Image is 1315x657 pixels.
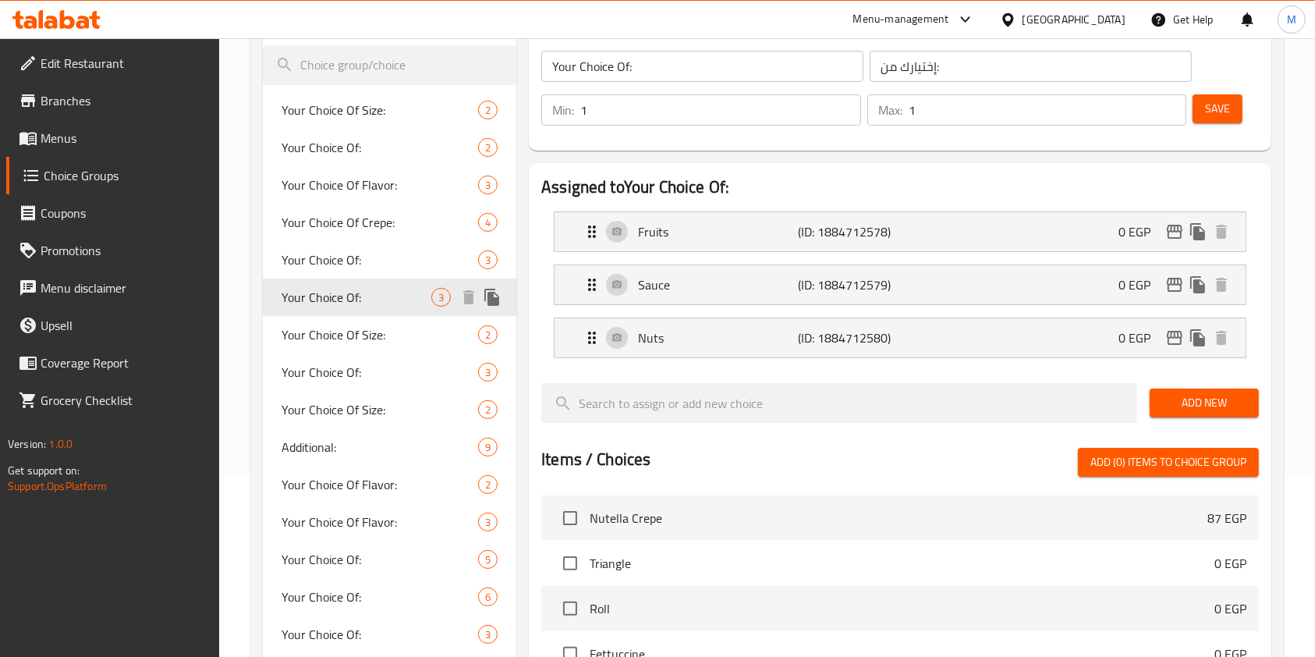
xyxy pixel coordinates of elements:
a: Menu disclaimer [6,269,220,307]
span: 2 [479,328,497,343]
span: Menus [41,129,207,147]
span: 2 [479,478,497,492]
span: Additional: [282,438,478,456]
p: Min: [552,101,574,119]
div: Your Choice Of Size:2 [263,391,516,428]
span: Triangle [590,554,1214,573]
span: Choice Groups [44,166,207,185]
p: 0 EGP [1118,222,1163,241]
span: 4 [479,215,497,230]
button: edit [1163,220,1186,243]
button: delete [1210,273,1233,297]
span: Your Choice Of: [282,250,478,269]
a: Branches [6,82,220,119]
span: 1.0.0 [48,434,73,454]
p: 0 EGP [1214,554,1246,573]
a: Edit Restaurant [6,44,220,82]
div: Your Choice Of Size:2 [263,316,516,353]
p: 0 EGP [1118,328,1163,347]
button: edit [1163,273,1186,297]
div: Choices [431,288,451,307]
button: duplicate [1186,220,1210,243]
span: Your Choice Of: [282,588,478,606]
button: duplicate [480,286,504,309]
span: Upsell [41,316,207,335]
span: Add New [1162,393,1246,413]
span: M [1287,11,1296,28]
div: Choices [478,625,498,644]
span: Select choice [554,547,587,580]
span: 5 [479,552,497,567]
div: Your Choice Of:2 [263,129,516,166]
a: Menus [6,119,220,157]
span: Your Choice Of: [282,625,478,644]
p: (ID: 1884712578) [798,222,905,241]
span: Menu disclaimer [41,279,207,297]
a: Support.OpsPlatform [8,476,107,496]
p: 87 EGP [1207,509,1246,527]
span: Your Choice Of: [282,363,478,382]
div: Choices [478,400,498,419]
p: 0 EGP [1118,275,1163,294]
button: delete [1210,326,1233,350]
div: Choices [478,588,498,606]
p: Fruits [638,222,798,241]
span: Version: [8,434,46,454]
li: Expand [541,205,1259,258]
button: Add (0) items to choice group [1078,448,1259,477]
li: Expand [541,258,1259,311]
span: Nutella Crepe [590,509,1207,527]
div: Your Choice Of:5 [263,541,516,578]
span: Your Choice Of Size: [282,400,478,419]
div: Expand [555,265,1246,304]
span: Branches [41,91,207,110]
h2: Assigned to Your Choice Of: [541,176,1259,199]
button: edit [1163,326,1186,350]
div: Choices [478,438,498,456]
p: Nuts [638,328,798,347]
span: Your Choice Of Flavor: [282,475,478,494]
span: Add (0) items to choice group [1090,453,1246,472]
div: Your Choice Of:6 [263,578,516,616]
div: Your Choice Of Flavor:3 [263,503,516,541]
div: Choices [478,363,498,382]
span: 3 [479,365,497,380]
li: Expand [541,311,1259,364]
div: Choices [478,513,498,531]
span: 3 [479,253,497,268]
div: Choices [478,475,498,494]
div: Choices [478,213,498,232]
span: 3 [479,178,497,193]
button: duplicate [1186,273,1210,297]
a: Upsell [6,307,220,344]
div: Your Choice Of:3deleteduplicate [263,279,516,316]
span: Roll [590,599,1214,618]
div: Choices [478,101,498,119]
span: 3 [479,515,497,530]
div: Choices [478,550,498,569]
span: 2 [479,103,497,118]
button: Add New [1150,389,1259,417]
input: search [541,383,1137,423]
span: Promotions [41,241,207,260]
span: Your Choice Of Flavor: [282,513,478,531]
span: Your Choice Of Flavor: [282,176,478,194]
a: Promotions [6,232,220,269]
span: Your Choice Of: [282,138,478,157]
div: Choices [478,250,498,269]
div: Your Choice Of:3 [263,616,516,653]
p: Sauce [638,275,798,294]
span: 2 [479,403,497,417]
div: Choices [478,138,498,157]
span: 3 [432,290,450,305]
div: Your Choice Of Flavor:3 [263,166,516,204]
a: Grocery Checklist [6,382,220,419]
div: Additional:9 [263,428,516,466]
div: Your Choice Of Size:2 [263,91,516,129]
p: (ID: 1884712579) [798,275,905,294]
a: Coupons [6,194,220,232]
span: Edit Restaurant [41,54,207,73]
button: Save [1193,94,1242,123]
div: Choices [478,325,498,344]
button: delete [1210,220,1233,243]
